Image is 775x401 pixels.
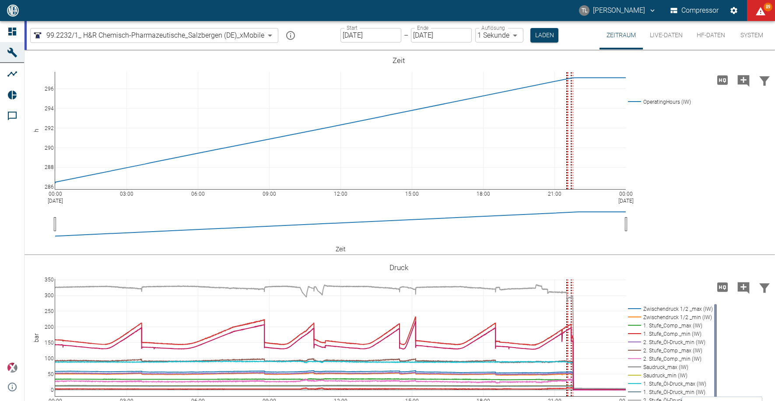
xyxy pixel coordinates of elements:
[579,5,589,16] div: TL
[7,362,18,373] img: Xplore Logo
[726,3,742,18] button: Einstellungen
[404,30,408,40] p: –
[600,21,643,49] button: Zeitraum
[6,4,20,16] img: logo
[690,21,732,49] button: HF-Daten
[669,3,721,18] button: Compressor
[733,276,754,299] button: Kommentar hinzufügen
[530,28,558,42] button: Laden
[754,69,775,91] button: Daten filtern
[282,27,299,44] button: mission info
[732,21,771,49] button: System
[754,276,775,299] button: Daten filtern
[733,69,754,91] button: Kommentar hinzufügen
[46,30,264,40] span: 99.2232/1_ H&R Chemisch-Pharmazeutische_Salzbergen (DE)_xMobile
[32,30,264,41] a: 99.2232/1_ H&R Chemisch-Pharmazeutische_Salzbergen (DE)_xMobile
[481,24,505,32] label: Auflösung
[417,24,428,32] label: Ende
[712,282,733,291] span: Hohe Auflösung
[475,28,523,42] div: 1 Sekunde
[578,3,658,18] button: thomas.lueder@neuman-esser.com
[643,21,690,49] button: Live-Daten
[340,28,401,42] input: DD.MM.YYYY
[712,75,733,84] span: Hohe Auflösung
[347,24,358,32] label: Start
[764,3,772,11] span: 89
[411,28,472,42] input: DD.MM.YYYY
